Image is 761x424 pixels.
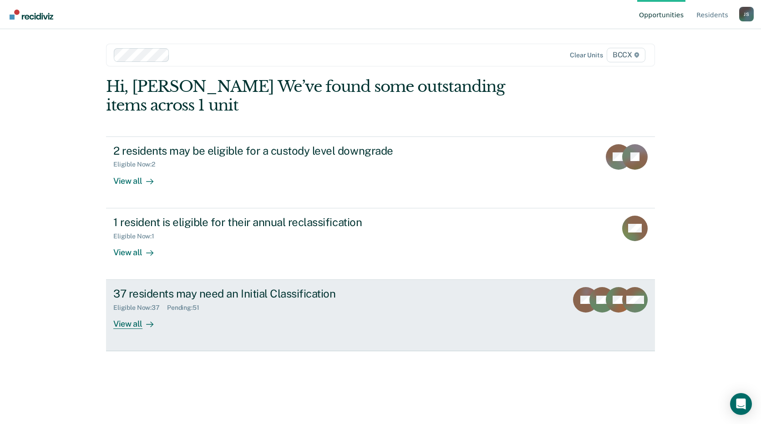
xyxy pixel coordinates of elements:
div: Eligible Now : 37 [113,304,167,312]
div: View all [113,168,164,186]
div: Eligible Now : 2 [113,161,162,168]
div: J S [739,7,754,21]
div: View all [113,240,164,257]
div: Hi, [PERSON_NAME] We’ve found some outstanding items across 1 unit [106,77,545,115]
div: Open Intercom Messenger [730,393,752,415]
button: Profile dropdown button [739,7,754,21]
a: 1 resident is eligible for their annual reclassificationEligible Now:1View all [106,208,655,280]
div: Pending : 51 [167,304,207,312]
span: BCCX [607,48,645,62]
a: 37 residents may need an Initial ClassificationEligible Now:37Pending:51View all [106,280,655,351]
div: 1 resident is eligible for their annual reclassification [113,216,433,229]
div: 37 residents may need an Initial Classification [113,287,433,300]
div: Eligible Now : 1 [113,232,162,240]
div: View all [113,312,164,329]
div: Clear units [570,51,603,59]
img: Recidiviz [10,10,53,20]
a: 2 residents may be eligible for a custody level downgradeEligible Now:2View all [106,136,655,208]
div: 2 residents may be eligible for a custody level downgrade [113,144,433,157]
